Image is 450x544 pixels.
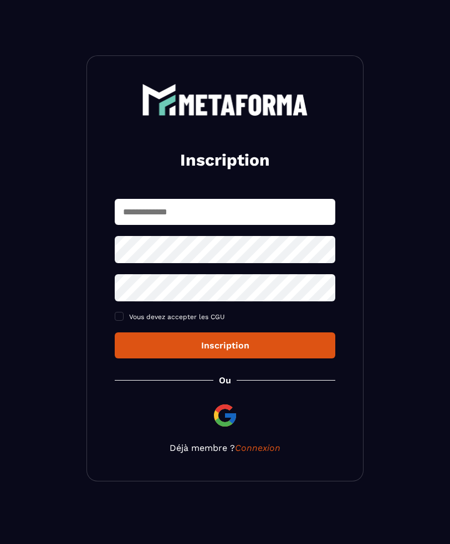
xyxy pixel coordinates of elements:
[142,84,308,116] img: logo
[115,443,335,453] p: Déjà membre ?
[115,332,335,358] button: Inscription
[129,313,225,321] span: Vous devez accepter les CGU
[235,443,280,453] a: Connexion
[219,375,231,386] p: Ou
[124,340,326,351] div: Inscription
[115,84,335,116] a: logo
[128,149,322,171] h2: Inscription
[212,402,238,429] img: google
